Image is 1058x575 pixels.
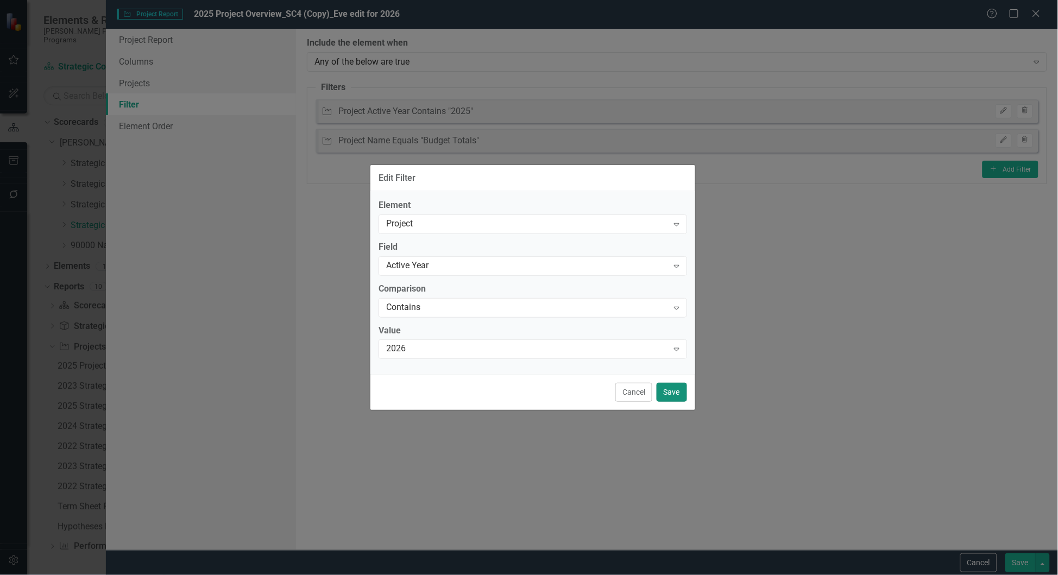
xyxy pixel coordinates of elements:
label: Element [379,199,687,212]
div: Active Year [386,260,668,272]
div: Project [386,218,668,231]
div: Contains [386,301,668,314]
label: Field [379,241,687,254]
button: Save [657,383,687,402]
div: Edit Filter [379,173,415,183]
button: Cancel [615,383,652,402]
label: Value [379,325,687,337]
label: Comparison [379,283,687,295]
div: 2026 [386,343,668,356]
